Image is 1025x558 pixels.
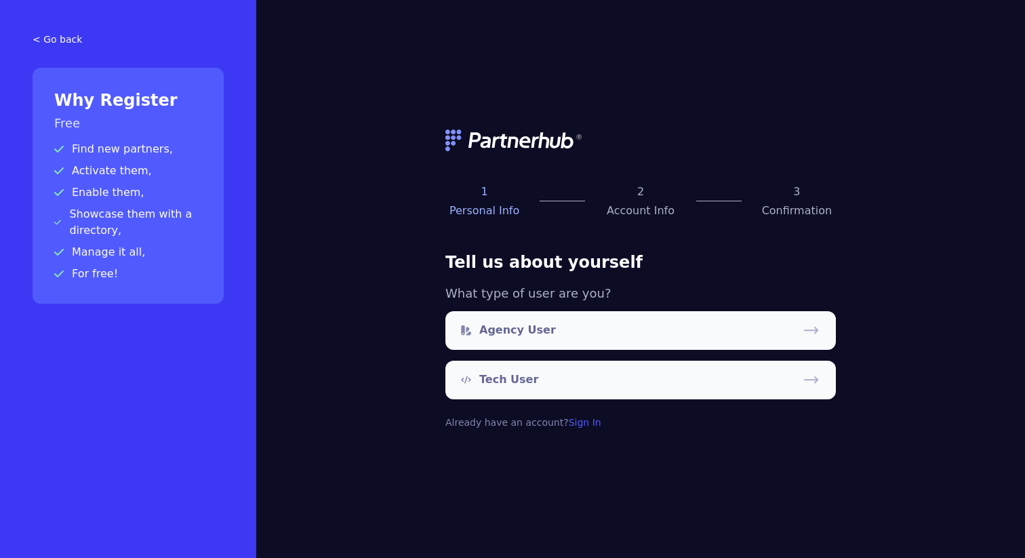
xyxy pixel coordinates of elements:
p: Enable them, [54,184,202,201]
p: Showcase them with a directory, [54,206,202,239]
a: Tech User [445,361,836,399]
p: Manage it all, [54,244,202,260]
img: logo [445,129,584,151]
h5: What type of user are you? [445,284,836,303]
p: Activate them, [54,163,202,179]
a: Agency User [445,311,836,350]
p: Personal Info [445,203,523,219]
p: Already have an account? [445,416,836,429]
p: For free! [54,266,202,282]
p: 3 [758,184,836,200]
p: Tech User [479,372,538,388]
p: Find new partners, [54,141,202,157]
p: 2 [601,184,679,200]
h2: Why Register [54,89,202,111]
a: Sign In [569,417,601,428]
p: Confirmation [758,203,836,219]
a: < Go back [33,33,224,46]
p: Account Info [601,203,679,219]
p: 1 [445,184,523,200]
h3: Free [54,114,202,133]
p: Agency User [479,322,556,338]
h3: Tell us about yourself [445,252,836,273]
